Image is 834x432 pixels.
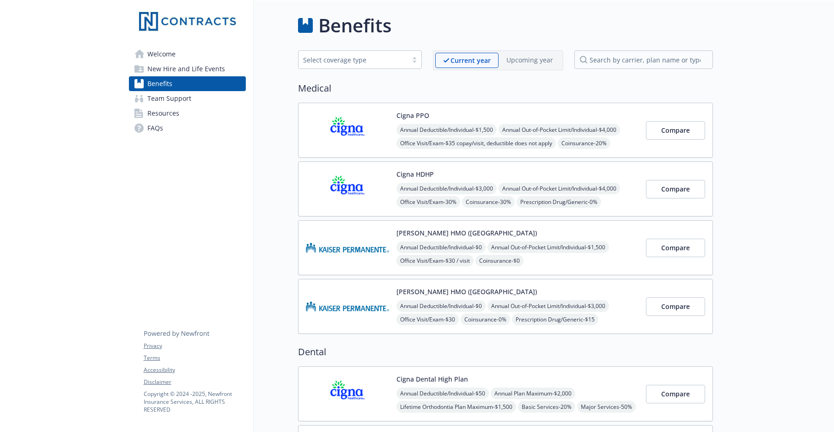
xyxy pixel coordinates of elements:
[396,124,497,136] span: Annual Deductible/Individual - $1,500
[462,196,515,208] span: Coinsurance - 30%
[499,124,620,136] span: Annual Out-of-Pocket Limit/Individual - $4,000
[147,76,172,91] span: Benefits
[512,314,598,325] span: Prescription Drug/Generic - $15
[144,342,245,350] a: Privacy
[303,55,403,65] div: Select coverage type
[298,81,713,95] h2: Medical
[491,388,575,399] span: Annual Plan Maximum - $2,000
[396,111,429,120] button: Cigna PPO
[318,12,391,39] h1: Benefits
[499,183,620,194] span: Annual Out-of-Pocket Limit/Individual - $4,000
[396,401,516,413] span: Lifetime Orthodontia Plan Maximum - $1,500
[661,185,690,193] span: Compare
[661,302,690,311] span: Compare
[396,314,459,325] span: Office Visit/Exam - $30
[517,196,601,208] span: Prescription Drug/Generic - 0%
[144,354,245,362] a: Terms
[396,255,474,266] span: Office Visit/Exam - $30 / visit
[577,401,636,413] span: Major Services - 50%
[499,53,561,68] span: Upcoming year
[396,287,537,296] button: [PERSON_NAME] HMO ([GEOGRAPHIC_DATA])
[558,137,610,149] span: Coinsurance - 20%
[306,287,389,326] img: Kaiser Permanente of Washington carrier logo
[574,50,713,69] input: search by carrier, plan name or type
[306,169,389,209] img: CIGNA carrier logo
[306,228,389,267] img: Kaiser Permanente Insurance Company carrier logo
[147,91,191,106] span: Team Support
[396,388,489,399] span: Annual Deductible/Individual - $50
[487,241,609,253] span: Annual Out-of-Pocket Limit/Individual - $1,500
[298,345,713,359] h2: Dental
[129,91,246,106] a: Team Support
[506,55,553,65] p: Upcoming year
[129,47,246,62] a: Welcome
[487,300,609,312] span: Annual Out-of-Pocket Limit/Individual - $3,000
[396,169,434,179] button: Cigna HDHP
[129,121,246,136] a: FAQs
[147,121,163,136] span: FAQs
[518,401,575,413] span: Basic Services - 20%
[396,228,537,238] button: [PERSON_NAME] HMO ([GEOGRAPHIC_DATA])
[646,239,705,257] button: Compare
[306,374,389,413] img: CIGNA carrier logo
[147,62,225,76] span: New Hire and Life Events
[396,374,468,384] button: Cigna Dental High Plan
[646,121,705,140] button: Compare
[396,196,460,208] span: Office Visit/Exam - 30%
[144,366,245,374] a: Accessibility
[450,56,491,65] p: Current year
[661,243,690,252] span: Compare
[306,111,389,150] img: CIGNA carrier logo
[144,390,245,413] p: Copyright © 2024 - 2025 , Newfront Insurance Services, ALL RIGHTS RESERVED
[129,76,246,91] a: Benefits
[461,314,510,325] span: Coinsurance - 0%
[646,297,705,316] button: Compare
[129,62,246,76] a: New Hire and Life Events
[661,126,690,135] span: Compare
[475,255,524,266] span: Coinsurance - $0
[396,300,486,312] span: Annual Deductible/Individual - $0
[396,137,556,149] span: Office Visit/Exam - $35 copay/visit, deductible does not apply
[129,106,246,121] a: Resources
[396,183,497,194] span: Annual Deductible/Individual - $3,000
[646,180,705,198] button: Compare
[661,389,690,398] span: Compare
[646,385,705,403] button: Compare
[147,106,179,121] span: Resources
[144,378,245,386] a: Disclaimer
[396,241,486,253] span: Annual Deductible/Individual - $0
[147,47,176,62] span: Welcome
